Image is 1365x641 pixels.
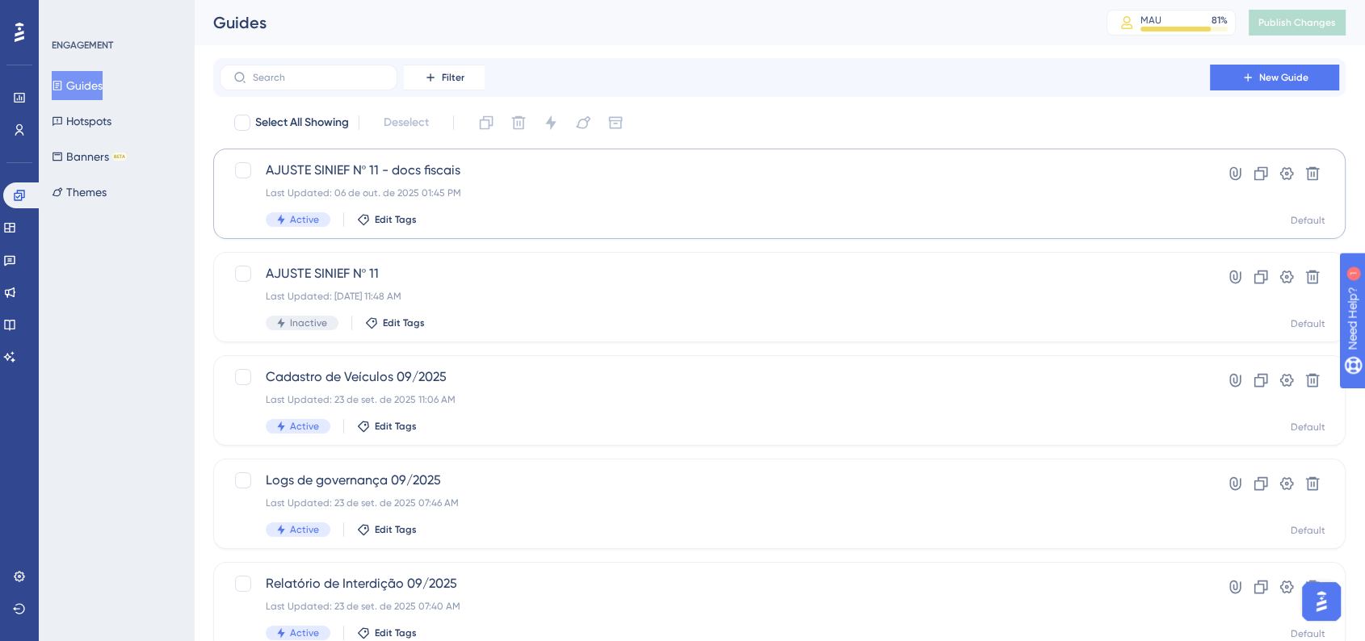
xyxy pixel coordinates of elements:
span: Select All Showing [255,113,349,132]
button: BannersBETA [52,142,127,171]
span: Edit Tags [383,316,425,329]
button: Guides [52,71,103,100]
span: Need Help? [38,4,101,23]
span: Active [290,213,319,226]
button: New Guide [1210,65,1339,90]
span: Active [290,523,319,536]
div: Last Updated: [DATE] 11:48 AM [266,290,1164,303]
div: Last Updated: 23 de set. de 2025 11:06 AM [266,393,1164,406]
div: 81 % [1212,14,1228,27]
span: Logs de governança 09/2025 [266,471,1164,490]
div: BETA [112,153,127,161]
span: Cadastro de Veículos 09/2025 [266,367,1164,387]
div: Last Updated: 23 de set. de 2025 07:46 AM [266,496,1164,509]
span: Deselect [384,113,429,132]
div: Default [1291,627,1325,640]
button: Edit Tags [357,213,417,226]
span: Edit Tags [375,213,417,226]
span: AJUSTE SINIEF Nº 11 [266,264,1164,283]
div: Last Updated: 06 de out. de 2025 01:45 PM [266,186,1164,199]
span: AJUSTE SINIEF Nº 11 - docs fiscais [266,161,1164,180]
span: Edit Tags [375,626,417,639]
span: Edit Tags [375,523,417,536]
button: Edit Tags [357,420,417,433]
span: Active [290,420,319,433]
div: ENGAGEMENT [52,39,113,52]
span: Active [290,626,319,639]
button: Edit Tags [357,626,417,639]
button: Edit Tags [365,316,425,329]
div: 1 [112,8,117,21]
button: Hotspots [52,107,111,136]
button: Publish Changes [1249,10,1346,36]
div: MAU [1140,14,1161,27]
div: Default [1291,421,1325,434]
input: Search [253,72,384,83]
span: Edit Tags [375,420,417,433]
button: Filter [404,65,485,90]
div: Default [1291,214,1325,227]
iframe: UserGuiding AI Assistant Launcher [1297,577,1346,626]
button: Deselect [369,108,443,137]
span: Relatório de Interdição 09/2025 [266,574,1164,593]
button: Themes [52,178,107,207]
span: New Guide [1259,71,1308,84]
button: Edit Tags [357,523,417,536]
span: Publish Changes [1258,16,1336,29]
span: Inactive [290,316,327,329]
div: Guides [213,11,1066,34]
div: Default [1291,317,1325,330]
span: Filter [442,71,464,84]
div: Last Updated: 23 de set. de 2025 07:40 AM [266,600,1164,613]
div: Default [1291,524,1325,537]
